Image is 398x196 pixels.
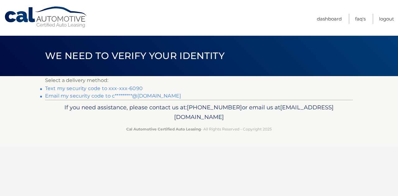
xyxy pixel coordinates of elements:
[49,126,349,132] p: - All Rights Reserved - Copyright 2025
[45,85,143,91] a: Text my security code to xxx-xxx-6090
[355,14,366,24] a: FAQ's
[45,50,224,62] span: We need to verify your identity
[317,14,342,24] a: Dashboard
[49,103,349,122] p: If you need assistance, please contact us at: or email us at
[4,6,88,28] a: Cal Automotive
[187,104,242,111] span: [PHONE_NUMBER]
[379,14,394,24] a: Logout
[45,76,353,85] p: Select a delivery method:
[126,127,201,131] strong: Cal Automotive Certified Auto Leasing
[45,93,181,99] a: Email my security code to c*********@[DOMAIN_NAME]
